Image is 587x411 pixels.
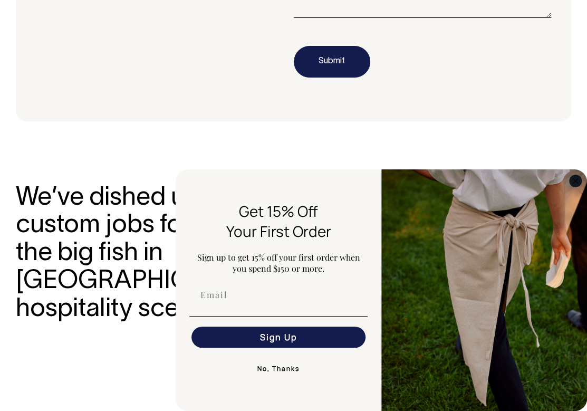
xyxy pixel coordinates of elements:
button: Sign Up [191,327,365,348]
img: underline [189,316,368,317]
span: Get 15% Off [239,201,318,221]
img: 5e34ad8f-4f05-4173-92a8-ea475ee49ac9.jpeg [381,169,587,411]
span: Your First Order [226,221,331,241]
div: FLYOUT Form [176,169,587,411]
h3: We’ve dished up custom jobs for the big fish in [GEOGRAPHIC_DATA]’s hospitality scene: [16,185,225,324]
span: Sign up to get 15% off your first order when you spend $150 or more. [197,252,360,274]
button: Close dialog [569,175,582,187]
button: Submit [294,46,370,78]
button: No, Thanks [189,358,368,379]
input: Email [191,284,365,305]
